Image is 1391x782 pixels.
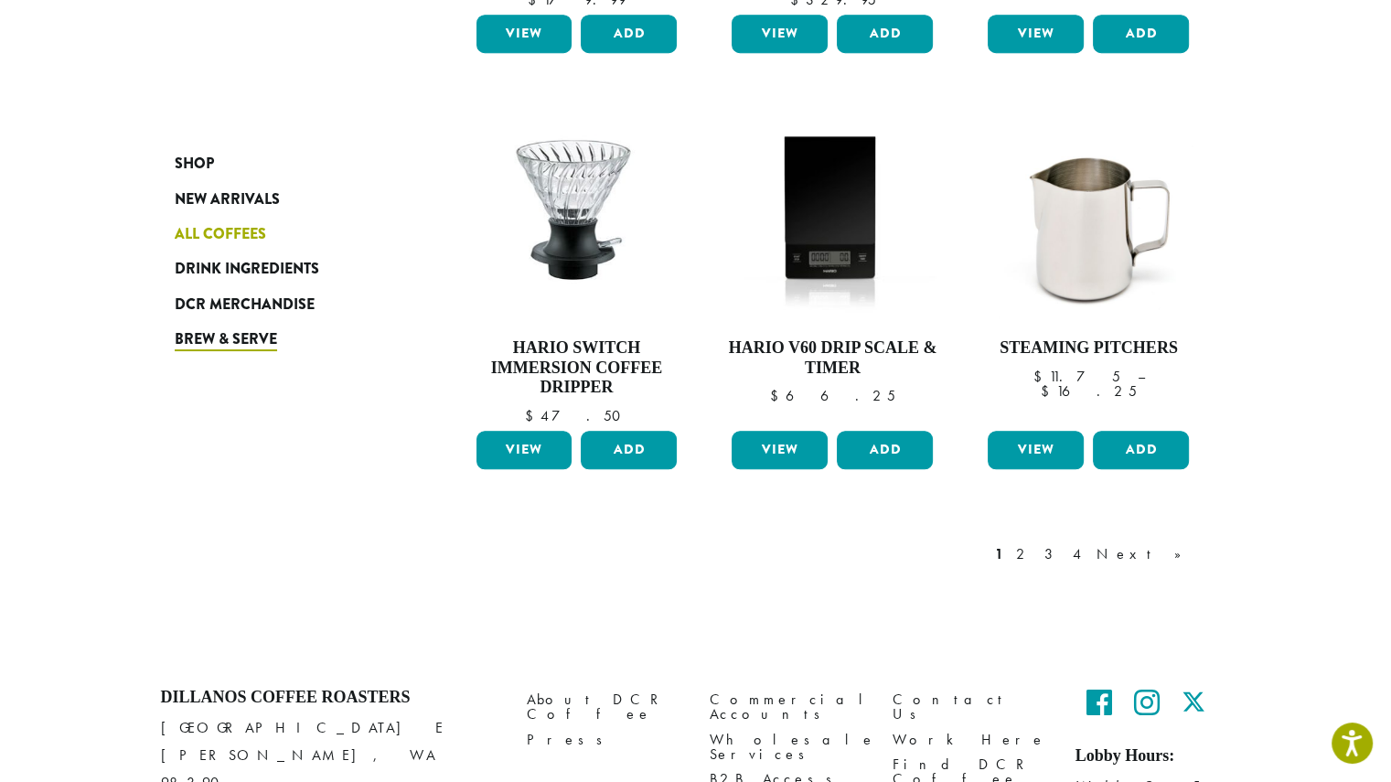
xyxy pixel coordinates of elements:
a: Wholesale Services [710,727,865,766]
a: 1 [991,543,1007,565]
a: Hario V60 Drip Scale & Timer $66.25 [727,113,937,423]
span: Brew & Serve [175,328,277,351]
a: Drink Ingredients [175,252,423,286]
a: DCR Merchandise [175,287,423,322]
a: Next » [1093,543,1198,565]
a: View [988,15,1084,53]
bdi: 16.25 [1041,381,1137,401]
img: Switch-Immersion-Coffee-Dripper-02.jpg [471,115,681,321]
bdi: 66.25 [770,386,895,405]
button: Add [837,431,933,469]
a: All Coffees [175,217,423,252]
span: New Arrivals [175,188,280,211]
a: Commercial Accounts [710,688,865,727]
a: Press [527,727,682,752]
a: View [988,431,1084,469]
span: All Coffees [175,223,266,246]
h4: Hario V60 Drip Scale & Timer [727,338,937,378]
a: About DCR Coffee [527,688,682,727]
h4: Hario Switch Immersion Coffee Dripper [472,338,682,398]
h4: Steaming Pitchers [983,338,1193,359]
img: DP3266.20-oz.01.default.png [983,113,1193,324]
span: – [1137,367,1144,386]
h4: Dillanos Coffee Roasters [161,688,499,708]
bdi: 47.50 [524,406,628,425]
a: Shop [175,146,423,181]
a: 4 [1069,543,1087,565]
a: View [732,431,828,469]
a: View [476,15,572,53]
button: Add [581,431,677,469]
span: DCR Merchandise [175,294,315,316]
a: View [476,431,572,469]
button: Add [1093,15,1189,53]
span: $ [524,406,540,425]
a: Brew & Serve [175,322,423,357]
a: 2 [1012,543,1035,565]
a: Hario Switch Immersion Coffee Dripper $47.50 [472,113,682,423]
a: View [732,15,828,53]
span: Shop [175,153,214,176]
a: Steaming Pitchers [983,113,1193,423]
span: $ [1041,381,1056,401]
h5: Lobby Hours: [1075,746,1231,766]
a: Work Here [893,727,1048,752]
img: Hario-V60-Scale-300x300.jpg [727,113,937,324]
a: New Arrivals [175,181,423,216]
bdi: 11.75 [1033,367,1119,386]
span: Drink Ingredients [175,258,319,281]
span: $ [1033,367,1048,386]
span: $ [770,386,786,405]
a: 3 [1041,543,1064,565]
button: Add [581,15,677,53]
button: Add [837,15,933,53]
a: Contact Us [893,688,1048,727]
button: Add [1093,431,1189,469]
